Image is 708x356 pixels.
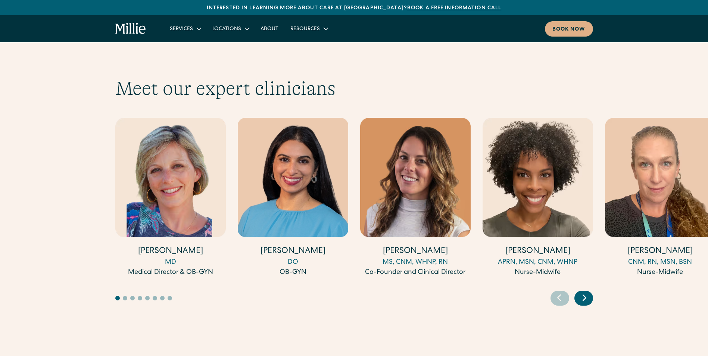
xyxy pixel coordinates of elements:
[115,268,226,278] div: Medical Director & OB-GYN
[115,118,226,278] a: [PERSON_NAME]MDMedical Director & OB-GYN
[360,268,471,278] div: Co-Founder and Clinical Director
[145,296,150,300] button: Go to slide 5
[238,118,348,278] a: [PERSON_NAME]DOOB-GYN
[206,22,255,35] div: Locations
[138,296,142,300] button: Go to slide 4
[551,291,569,306] div: Previous slide
[170,25,193,33] div: Services
[130,296,135,300] button: Go to slide 3
[360,257,471,268] div: MS, CNM, WHNP, RN
[164,22,206,35] div: Services
[153,296,157,300] button: Go to slide 6
[238,246,348,257] h4: [PERSON_NAME]
[360,246,471,257] h4: [PERSON_NAME]
[290,25,320,33] div: Resources
[115,23,146,35] a: home
[407,6,501,11] a: Book a free information call
[255,22,284,35] a: About
[115,257,226,268] div: MD
[238,268,348,278] div: OB-GYN
[160,296,165,300] button: Go to slide 7
[552,26,586,34] div: Book now
[238,257,348,268] div: DO
[483,118,593,279] div: 4 / 17
[545,21,593,37] a: Book now
[212,25,241,33] div: Locations
[360,118,471,278] a: [PERSON_NAME]MS, CNM, WHNP, RNCo-Founder and Clinical Director
[168,296,172,300] button: Go to slide 8
[483,118,593,278] a: [PERSON_NAME]APRN, MSN, CNM, WHNPNurse-Midwife
[360,118,471,279] div: 3 / 17
[483,257,593,268] div: APRN, MSN, CNM, WHNP
[115,77,593,100] h2: Meet our expert clinicians
[574,291,593,306] div: Next slide
[115,246,226,257] h4: [PERSON_NAME]
[115,118,226,279] div: 1 / 17
[123,296,127,300] button: Go to slide 2
[284,22,333,35] div: Resources
[483,268,593,278] div: Nurse-Midwife
[115,296,120,300] button: Go to slide 1
[483,246,593,257] h4: [PERSON_NAME]
[238,118,348,279] div: 2 / 17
